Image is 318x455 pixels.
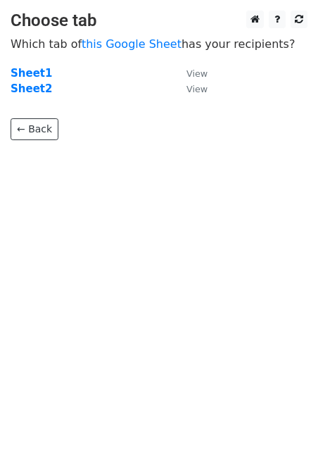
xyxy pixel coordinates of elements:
small: View [186,84,208,94]
a: ← Back [11,118,58,140]
h3: Choose tab [11,11,307,31]
a: Sheet2 [11,82,52,95]
a: this Google Sheet [82,37,182,51]
a: Sheet1 [11,67,52,80]
a: View [172,82,208,95]
a: View [172,67,208,80]
p: Which tab of has your recipients? [11,37,307,51]
small: View [186,68,208,79]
